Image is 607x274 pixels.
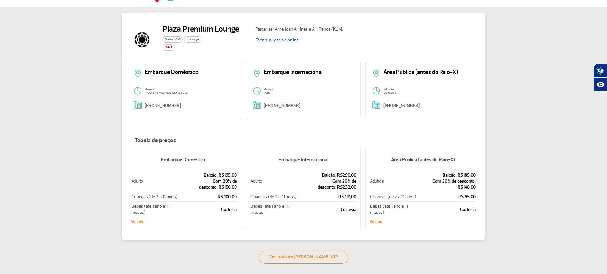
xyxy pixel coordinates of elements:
strong: Aberto [145,87,155,91]
p: Crianças (de 2 a 11 anos) [370,194,417,200]
p: Balcão: R$290,00 [298,172,356,178]
p: Embarque Internacional [264,69,354,75]
p: 24h [264,91,354,95]
p: Bebês (até 1 ano e 11 meses) [131,203,178,215]
p: Adulto [131,178,178,184]
h5: Embarque Internacional [250,151,357,168]
a: [PHONE_NUMBER] [383,103,420,108]
a: [PHONE_NUMBER] [145,103,181,108]
p: Embarque Doméstico [145,69,235,75]
p: Bebês (até 1 ano e 11 meses) [370,203,417,215]
button: Abrir recursos assistivos. [594,78,607,92]
button: Abrir tradutor de língua de sinais. [594,64,607,78]
p: 24 horas [383,91,473,95]
span: 24H [163,44,175,51]
p: Adulto [250,178,297,184]
p: Cortesia [298,206,356,213]
span: Salas VIP [163,36,183,43]
p: Com 20% de desconto: R$148,00 [418,178,476,190]
a: Faça sua reserva online [256,37,299,43]
p: Parcerias: American Airlines e Air France/KLM. [256,26,370,32]
p: R$ 95,00 [418,194,476,200]
strong: Aberto [264,87,274,91]
div: Plugin de acessibilidade da Hand Talk. [594,64,607,92]
span: Lounge [184,36,201,43]
button: Ver mais [370,220,382,224]
p: Com 20% de desconto: R$156,00 [179,178,237,190]
img: plaza-vip-logo.png [127,24,157,55]
p: R$ 141,00 [298,194,356,200]
h4: Tabela de preços [127,137,481,144]
p: Com 20% de desconto: R$232,00 [298,178,356,190]
strong: Aberto [383,87,394,91]
p: R$ 100,00 [179,194,237,200]
p: Crianças (de 2 a 11 anos) [131,194,178,200]
p: Bebês (até 1 ano e 11 meses) [250,203,297,215]
h5: Área Pública (antes do Raio-X) [370,151,476,168]
p: Cortesia [179,206,237,213]
p: Cortesia [418,206,476,213]
p: Todos os dias, das 06h às 22h [145,91,235,95]
p: Adultos [370,178,417,184]
p: Crianças (de 2 a 11 anos) [250,194,297,200]
a: Ver tudo de [PERSON_NAME] VIP [259,251,348,264]
h5: Embarque Doméstico [131,151,237,168]
p: Área Pública (antes do Raio-X) [383,69,473,75]
p: Balcão: R$185,00 [418,172,476,178]
a: [PHONE_NUMBER] [264,103,300,108]
p: Balcão: R$195,00 [179,172,237,178]
button: Ver mais [131,220,144,224]
h2: Plaza Premium Lounge [163,24,239,34]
